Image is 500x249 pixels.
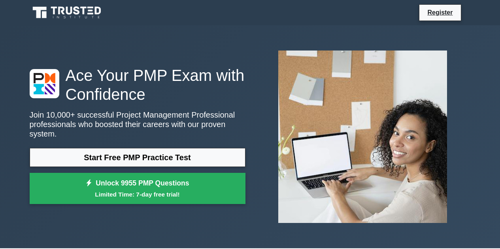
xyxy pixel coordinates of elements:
p: Join 10,000+ successful Project Management Professional professionals who boosted their careers w... [30,110,245,139]
a: Unlock 9955 PMP QuestionsLimited Time: 7-day free trial! [30,173,245,204]
small: Limited Time: 7-day free trial! [40,190,236,199]
h1: Ace Your PMP Exam with Confidence [30,66,245,104]
a: Start Free PMP Practice Test [30,148,245,167]
a: Register [423,7,457,17]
